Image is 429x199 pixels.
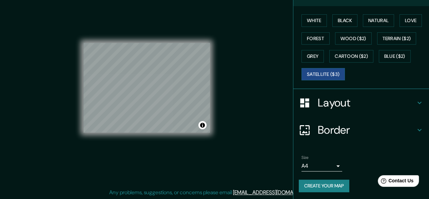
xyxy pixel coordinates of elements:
canvas: Map [83,43,210,133]
button: Love [399,14,422,27]
button: Natural [363,14,394,27]
div: A4 [301,161,342,171]
button: Forest [301,32,330,45]
button: Cartoon ($2) [329,50,373,63]
button: Satellite ($3) [301,68,345,81]
button: White [301,14,327,27]
button: Create your map [299,180,349,192]
button: Terrain ($2) [377,32,416,45]
h4: Layout [318,96,415,110]
button: Wood ($2) [335,32,372,45]
div: Border [293,116,429,144]
h4: Border [318,123,415,137]
button: Blue ($2) [379,50,411,63]
iframe: Help widget launcher [369,172,422,192]
label: Size [301,155,309,161]
button: Toggle attribution [198,121,207,129]
p: Any problems, suggestions, or concerns please email . [109,188,318,197]
div: Layout [293,89,429,116]
button: Grey [301,50,324,63]
button: Black [332,14,358,27]
a: [EMAIL_ADDRESS][DOMAIN_NAME] [233,189,317,196]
